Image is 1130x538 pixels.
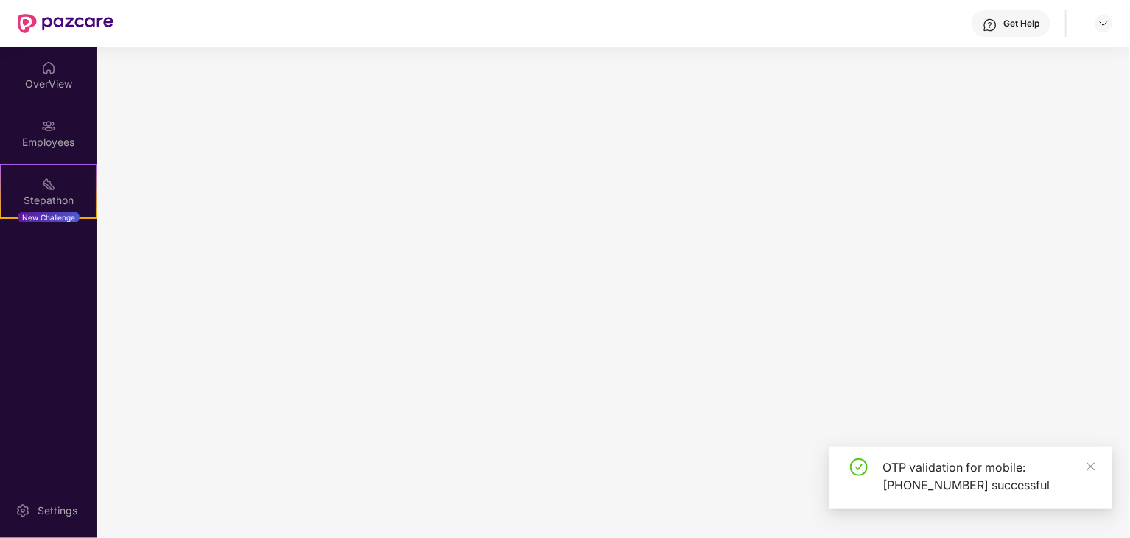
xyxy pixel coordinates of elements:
[1,193,96,208] div: Stepathon
[850,458,868,476] span: check-circle
[33,503,82,518] div: Settings
[1098,18,1109,29] img: svg+xml;base64,PHN2ZyBpZD0iRHJvcGRvd24tMzJ4MzIiIHhtbG5zPSJodHRwOi8vd3d3LnczLm9yZy8yMDAwL3N2ZyIgd2...
[983,18,997,32] img: svg+xml;base64,PHN2ZyBpZD0iSGVscC0zMngzMiIgeG1sbnM9Imh0dHA6Ly93d3cudzMub3JnLzIwMDAvc3ZnIiB3aWR0aD...
[18,212,80,223] div: New Challenge
[1003,18,1039,29] div: Get Help
[882,458,1095,494] div: OTP validation for mobile: [PHONE_NUMBER] successful
[15,503,30,518] img: svg+xml;base64,PHN2ZyBpZD0iU2V0dGluZy0yMHgyMCIgeG1sbnM9Imh0dHA6Ly93d3cudzMub3JnLzIwMDAvc3ZnIiB3aW...
[18,14,113,33] img: New Pazcare Logo
[41,119,56,133] img: svg+xml;base64,PHN2ZyBpZD0iRW1wbG95ZWVzIiB4bWxucz0iaHR0cDovL3d3dy53My5vcmcvMjAwMC9zdmciIHdpZHRoPS...
[41,177,56,192] img: svg+xml;base64,PHN2ZyB4bWxucz0iaHR0cDovL3d3dy53My5vcmcvMjAwMC9zdmciIHdpZHRoPSIyMSIgaGVpZ2h0PSIyMC...
[41,60,56,75] img: svg+xml;base64,PHN2ZyBpZD0iSG9tZSIgeG1sbnM9Imh0dHA6Ly93d3cudzMub3JnLzIwMDAvc3ZnIiB3aWR0aD0iMjAiIG...
[1086,461,1096,472] span: close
